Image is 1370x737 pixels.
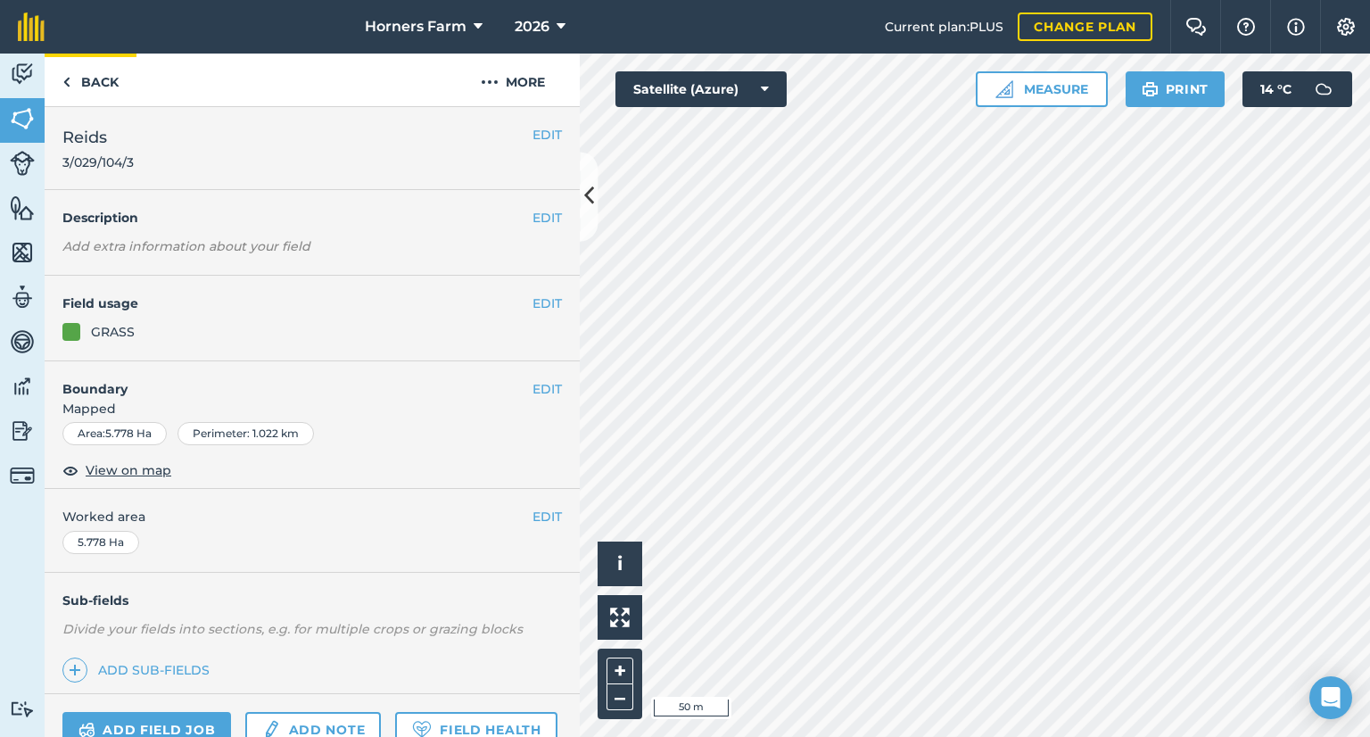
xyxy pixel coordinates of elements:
[62,422,167,445] div: Area : 5.778 Ha
[62,125,134,150] span: Reids
[62,507,562,526] span: Worked area
[10,700,35,717] img: svg+xml;base64,PD94bWwgdmVyc2lvbj0iMS4wIiBlbmNvZGluZz0idXRmLTgiPz4KPCEtLSBHZW5lcmF0b3I6IEFkb2JlIE...
[1306,71,1341,107] img: svg+xml;base64,PD94bWwgdmVyc2lvbj0iMS4wIiBlbmNvZGluZz0idXRmLTgiPz4KPCEtLSBHZW5lcmF0b3I6IEFkb2JlIE...
[1185,18,1207,36] img: Two speech bubbles overlapping with the left bubble in the forefront
[607,684,633,710] button: –
[10,328,35,355] img: svg+xml;base64,PD94bWwgdmVyc2lvbj0iMS4wIiBlbmNvZGluZz0idXRmLTgiPz4KPCEtLSBHZW5lcmF0b3I6IEFkb2JlIE...
[10,463,35,488] img: svg+xml;base64,PD94bWwgdmVyc2lvbj0iMS4wIiBlbmNvZGluZz0idXRmLTgiPz4KPCEtLSBHZW5lcmF0b3I6IEFkb2JlIE...
[69,659,81,681] img: svg+xml;base64,PHN2ZyB4bWxucz0iaHR0cDovL3d3dy53My5vcmcvMjAwMC9zdmciIHdpZHRoPSIxNCIgaGVpZ2h0PSIyNC...
[532,208,562,228] button: EDIT
[18,12,45,41] img: fieldmargin Logo
[1242,71,1352,107] button: 14 °C
[62,153,134,171] span: 3/029/104/3
[1126,71,1226,107] button: Print
[177,422,314,445] div: Perimeter : 1.022 km
[481,71,499,93] img: svg+xml;base64,PHN2ZyB4bWxucz0iaHR0cDovL3d3dy53My5vcmcvMjAwMC9zdmciIHdpZHRoPSIyMCIgaGVpZ2h0PSIyNC...
[1018,12,1152,41] a: Change plan
[607,658,633,684] button: +
[532,507,562,526] button: EDIT
[62,460,171,481] button: View on map
[532,294,562,313] button: EDIT
[10,61,35,87] img: svg+xml;base64,PD94bWwgdmVyc2lvbj0iMS4wIiBlbmNvZGluZz0idXRmLTgiPz4KPCEtLSBHZW5lcmF0b3I6IEFkb2JlIE...
[10,151,35,176] img: svg+xml;base64,PD94bWwgdmVyc2lvbj0iMS4wIiBlbmNvZGluZz0idXRmLTgiPz4KPCEtLSBHZW5lcmF0b3I6IEFkb2JlIE...
[365,16,466,37] span: Horners Farm
[62,238,310,254] em: Add extra information about your field
[617,552,623,575] span: i
[10,284,35,311] img: svg+xml;base64,PD94bWwgdmVyc2lvbj0iMS4wIiBlbmNvZGluZz0idXRmLTgiPz4KPCEtLSBHZW5lcmF0b3I6IEFkb2JlIE...
[10,418,35,444] img: svg+xml;base64,PD94bWwgdmVyc2lvbj0iMS4wIiBlbmNvZGluZz0idXRmLTgiPz4KPCEtLSBHZW5lcmF0b3I6IEFkb2JlIE...
[598,542,642,586] button: i
[62,658,217,683] a: Add sub-fields
[1142,79,1159,100] img: svg+xml;base64,PHN2ZyB4bWxucz0iaHR0cDovL3d3dy53My5vcmcvMjAwMC9zdmciIHdpZHRoPSIxOSIgaGVpZ2h0PSIyNC...
[62,621,523,637] em: Divide your fields into sections, e.g. for multiple crops or grazing blocks
[62,294,532,313] h4: Field usage
[532,125,562,145] button: EDIT
[91,322,135,342] div: GRASS
[45,591,580,610] h4: Sub-fields
[610,608,630,627] img: Four arrows, one pointing top left, one top right, one bottom right and the last bottom left
[1260,71,1292,107] span: 14 ° C
[10,195,35,221] img: svg+xml;base64,PHN2ZyB4bWxucz0iaHR0cDovL3d3dy53My5vcmcvMjAwMC9zdmciIHdpZHRoPSI1NiIgaGVpZ2h0PSI2MC...
[45,54,136,106] a: Back
[10,239,35,266] img: svg+xml;base64,PHN2ZyB4bWxucz0iaHR0cDovL3d3dy53My5vcmcvMjAwMC9zdmciIHdpZHRoPSI1NiIgaGVpZ2h0PSI2MC...
[446,54,580,106] button: More
[1309,676,1352,719] div: Open Intercom Messenger
[62,208,562,228] h4: Description
[995,80,1013,98] img: Ruler icon
[45,361,532,399] h4: Boundary
[976,71,1108,107] button: Measure
[10,105,35,132] img: svg+xml;base64,PHN2ZyB4bWxucz0iaHR0cDovL3d3dy53My5vcmcvMjAwMC9zdmciIHdpZHRoPSI1NiIgaGVpZ2h0PSI2MC...
[532,379,562,399] button: EDIT
[10,373,35,400] img: svg+xml;base64,PD94bWwgdmVyc2lvbj0iMS4wIiBlbmNvZGluZz0idXRmLTgiPz4KPCEtLSBHZW5lcmF0b3I6IEFkb2JlIE...
[62,460,78,481] img: svg+xml;base64,PHN2ZyB4bWxucz0iaHR0cDovL3d3dy53My5vcmcvMjAwMC9zdmciIHdpZHRoPSIxOCIgaGVpZ2h0PSIyNC...
[1287,16,1305,37] img: svg+xml;base64,PHN2ZyB4bWxucz0iaHR0cDovL3d3dy53My5vcmcvMjAwMC9zdmciIHdpZHRoPSIxNyIgaGVpZ2h0PSIxNy...
[1335,18,1357,36] img: A cog icon
[885,17,1003,37] span: Current plan : PLUS
[86,460,171,480] span: View on map
[615,71,787,107] button: Satellite (Azure)
[62,71,70,93] img: svg+xml;base64,PHN2ZyB4bWxucz0iaHR0cDovL3d3dy53My5vcmcvMjAwMC9zdmciIHdpZHRoPSI5IiBoZWlnaHQ9IjI0Ii...
[45,399,580,418] span: Mapped
[62,531,139,554] div: 5.778 Ha
[515,16,549,37] span: 2026
[1235,18,1257,36] img: A question mark icon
